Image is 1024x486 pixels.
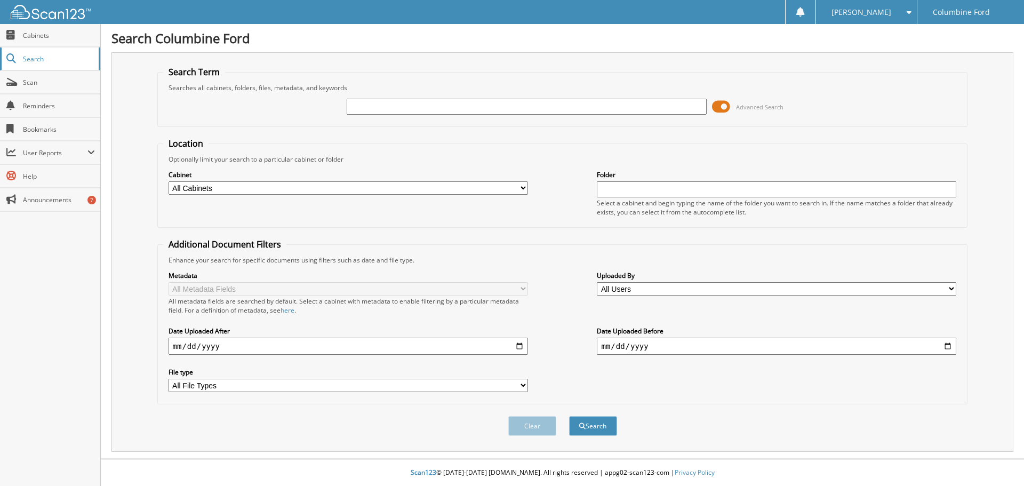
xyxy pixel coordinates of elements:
span: Search [23,54,93,63]
div: © [DATE]-[DATE] [DOMAIN_NAME]. All rights reserved | appg02-scan123-com | [101,460,1024,486]
button: Search [569,416,617,436]
div: Optionally limit your search to a particular cabinet or folder [163,155,962,164]
label: Date Uploaded Before [597,326,956,336]
div: All metadata fields are searched by default. Select a cabinet with metadata to enable filtering b... [169,297,528,315]
label: Metadata [169,271,528,280]
div: Searches all cabinets, folders, files, metadata, and keywords [163,83,962,92]
legend: Search Term [163,66,225,78]
span: Scan [23,78,95,87]
h1: Search Columbine Ford [111,29,1013,47]
legend: Additional Document Filters [163,238,286,250]
span: Reminders [23,101,95,110]
button: Clear [508,416,556,436]
span: [PERSON_NAME] [831,9,891,15]
span: Columbine Ford [933,9,990,15]
span: Help [23,172,95,181]
a: Privacy Policy [675,468,715,477]
span: User Reports [23,148,87,157]
span: Bookmarks [23,125,95,134]
img: scan123-logo-white.svg [11,5,91,19]
input: start [169,338,528,355]
label: File type [169,368,528,377]
div: Enhance your search for specific documents using filters such as date and file type. [163,256,962,265]
div: 7 [87,196,96,204]
a: here [281,306,294,315]
legend: Location [163,138,209,149]
label: Folder [597,170,956,179]
iframe: Chat Widget [971,435,1024,486]
label: Date Uploaded After [169,326,528,336]
div: Select a cabinet and begin typing the name of the folder you want to search in. If the name match... [597,198,956,217]
span: Cabinets [23,31,95,40]
input: end [597,338,956,355]
span: Scan123 [411,468,436,477]
label: Uploaded By [597,271,956,280]
span: Advanced Search [736,103,783,111]
span: Announcements [23,195,95,204]
label: Cabinet [169,170,528,179]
